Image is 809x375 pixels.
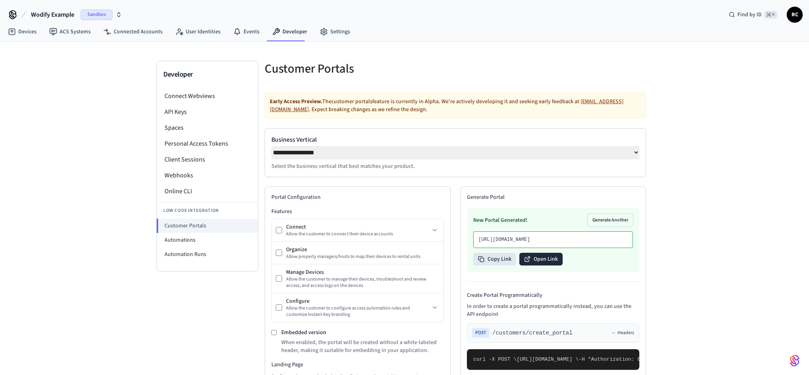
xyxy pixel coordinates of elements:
[271,162,639,170] p: Select the business vertical that best matches your product.
[314,25,356,39] a: Settings
[473,216,527,224] h3: New Portal Generated!
[157,233,258,247] li: Automations
[286,276,439,289] div: Allow the customer to manage their devices, troubleshoot and review access, and access logs on th...
[286,223,430,231] div: Connect
[790,354,799,367] img: SeamLogoGradient.69752ec5.svg
[157,167,258,183] li: Webhooks
[478,237,628,243] p: [URL][DOMAIN_NAME]
[271,361,444,369] h3: Landing Page
[157,104,258,120] li: API Keys
[270,98,322,106] strong: Early Access Preview.
[286,246,439,254] div: Organize
[31,10,74,19] span: Wodify Example
[492,329,573,337] span: /customers/create_portal
[271,135,639,144] label: Business Vertical
[473,356,517,362] span: curl -X POST \
[787,7,803,23] button: RC
[764,11,777,19] span: ⌘ K
[286,297,430,305] div: Configure
[271,208,444,215] h3: Features
[266,25,314,39] a: Developer
[517,356,579,362] span: [URL][DOMAIN_NAME] \
[227,25,266,39] a: Events
[157,152,258,167] li: Client Sessions
[286,305,430,318] div: Allow the customer to configure access automation rules and customize Instant Key branding
[271,193,444,201] h2: Portal Configuration
[157,219,258,233] li: Customer Portals
[81,10,112,20] span: Sandbox
[472,328,489,338] span: POST
[467,193,639,201] h2: Generate Portal
[722,8,784,22] div: Find by ID⌘ K
[265,61,451,77] h5: Customer Portals
[157,88,258,104] li: Connect Webviews
[467,302,639,318] p: In order to create a portal programmatically instead, you can use the API endpoint
[737,11,762,19] span: Find by ID
[519,253,563,265] button: Open Link
[286,268,439,276] div: Manage Devices
[157,247,258,262] li: Automation Runs
[157,202,258,219] li: Low Code Integration
[2,25,43,39] a: Devices
[281,338,444,354] p: When enabled, the portal will be created without a white-labeled header, making it suitable for e...
[286,231,430,237] div: Allow the customer to connect their device accounts
[163,69,252,80] h3: Developer
[611,330,634,336] button: Headers
[97,25,169,39] a: Connected Accounts
[281,329,326,337] label: Embedded version
[579,356,727,362] span: -H "Authorization: Bearer seam_api_key_123456" \
[270,98,623,113] a: [EMAIL_ADDRESS][DOMAIN_NAME]
[157,183,258,199] li: Online CLI
[473,253,516,265] button: Copy Link
[157,136,258,152] li: Personal Access Tokens
[157,120,258,136] li: Spaces
[265,92,646,119] div: The customer portals feature is currently in Alpha. We're actively developing it and seeking earl...
[286,254,439,260] div: Allow property managers/hosts to map their devices to rental units
[467,291,639,299] h4: Create Portal Programmatically
[43,25,97,39] a: ACS Systems
[169,25,227,39] a: User Identities
[788,8,802,22] span: RC
[588,214,633,227] button: Generate Another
